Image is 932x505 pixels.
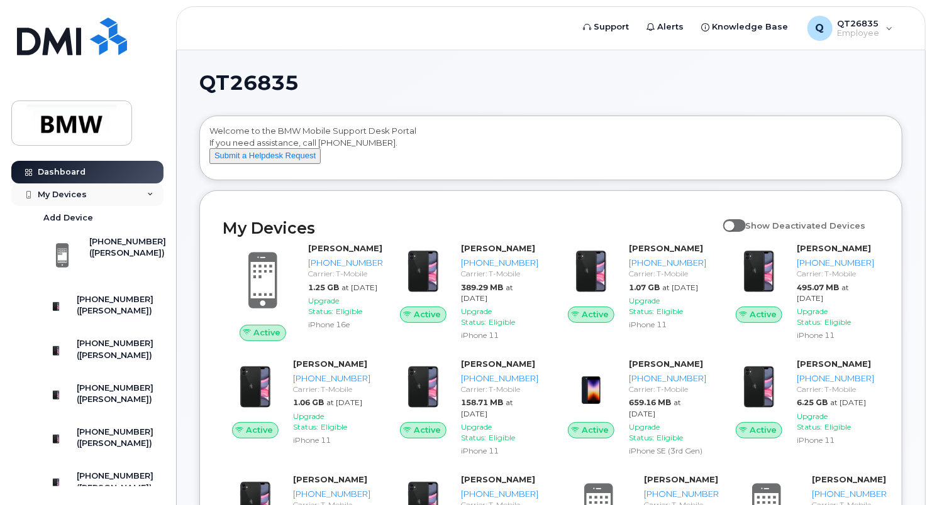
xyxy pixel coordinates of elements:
[629,319,706,330] div: iPhone 11
[569,364,614,410] img: image20231002-3703462-1angbar.jpeg
[414,308,441,320] span: Active
[321,422,347,432] span: Eligible
[657,433,683,442] span: Eligible
[336,307,362,316] span: Eligible
[797,283,839,292] span: 495.07 MB
[293,488,370,500] div: [PHONE_NUMBER]
[569,249,614,294] img: iPhone_11.jpg
[461,283,513,303] span: at [DATE]
[797,435,874,445] div: iPhone 11
[629,445,706,456] div: iPhone SE (3rd Gen)
[558,358,711,459] a: Active[PERSON_NAME][PHONE_NUMBER]Carrier: T-Mobile659.16 MBat [DATE]Upgrade Status:EligibleiPhone...
[253,327,280,339] span: Active
[657,307,683,316] span: Eligible
[797,330,874,340] div: iPhone 11
[797,359,871,369] strong: [PERSON_NAME]
[461,398,503,407] span: 158.71 MB
[558,242,711,332] a: Active[PERSON_NAME][PHONE_NUMBER]Carrier: T-Mobile1.07 GBat [DATE]Upgrade Status:EligibleiPhone 11
[293,384,370,394] div: Carrier: T-Mobile
[293,398,324,407] span: 1.06 GB
[308,319,386,330] div: iPhone 16e
[750,308,777,320] span: Active
[223,219,717,237] h2: My Devices
[750,424,777,436] span: Active
[726,358,879,448] a: Active[PERSON_NAME][PHONE_NUMBER]Carrier: T-Mobile6.25 GBat [DATE]Upgrade Status:EligibleiPhone 11
[797,268,874,279] div: Carrier: T-Mobile
[797,398,828,407] span: 6.25 GB
[233,364,278,410] img: iPhone_11.jpg
[736,249,782,294] img: iPhone_11.jpg
[308,296,339,316] span: Upgrade Status:
[461,398,513,418] span: at [DATE]
[461,359,535,369] strong: [PERSON_NAME]
[293,435,370,445] div: iPhone 11
[644,474,718,484] strong: [PERSON_NAME]
[308,257,386,269] div: [PHONE_NUMBER]
[461,372,538,384] div: [PHONE_NUMBER]
[629,243,703,253] strong: [PERSON_NAME]
[824,422,851,432] span: Eligible
[629,268,706,279] div: Carrier: T-Mobile
[461,384,538,394] div: Carrier: T-Mobile
[726,242,879,343] a: Active[PERSON_NAME][PHONE_NUMBER]Carrier: T-Mobile495.07 MBat [DATE]Upgrade Status:EligibleiPhone 11
[723,214,733,224] input: Show Deactivated Devices
[797,257,874,269] div: [PHONE_NUMBER]
[812,488,889,500] div: [PHONE_NUMBER]
[797,384,874,394] div: Carrier: T-Mobile
[461,268,538,279] div: Carrier: T-Mobile
[662,283,698,292] span: at [DATE]
[489,433,515,442] span: Eligible
[629,372,706,384] div: [PHONE_NUMBER]
[293,474,367,484] strong: [PERSON_NAME]
[797,307,828,327] span: Upgrade Status:
[223,358,375,448] a: Active[PERSON_NAME][PHONE_NUMBER]Carrier: T-Mobile1.06 GBat [DATE]Upgrade Status:EligibleiPhone 11
[877,450,923,496] iframe: Messenger Launcher
[489,317,515,327] span: Eligible
[461,445,538,456] div: iPhone 11
[629,398,671,407] span: 659.16 MB
[414,424,441,436] span: Active
[293,372,370,384] div: [PHONE_NUMBER]
[629,398,681,418] span: at [DATE]
[461,474,535,484] strong: [PERSON_NAME]
[209,125,892,175] div: Welcome to the BMW Mobile Support Desk Portal If you need assistance, call [PHONE_NUMBER].
[797,283,849,303] span: at [DATE]
[401,249,446,294] img: iPhone_11.jpg
[293,359,367,369] strong: [PERSON_NAME]
[308,268,386,279] div: Carrier: T-Mobile
[246,424,273,436] span: Active
[644,488,721,500] div: [PHONE_NUMBER]
[391,242,543,343] a: Active[PERSON_NAME][PHONE_NUMBER]Carrier: T-Mobile389.29 MBat [DATE]Upgrade Status:EligibleiPhone 11
[293,411,324,432] span: Upgrade Status:
[461,307,492,327] span: Upgrade Status:
[199,73,299,92] span: QT26835
[582,424,609,436] span: Active
[461,330,538,340] div: iPhone 11
[308,243,382,253] strong: [PERSON_NAME]
[461,257,538,269] div: [PHONE_NUMBER]
[461,243,535,253] strong: [PERSON_NAME]
[797,372,874,384] div: [PHONE_NUMBER]
[308,283,339,292] span: 1.25 GB
[629,422,660,442] span: Upgrade Status:
[401,364,446,410] img: iPhone_11.jpg
[812,474,886,484] strong: [PERSON_NAME]
[341,283,377,292] span: at [DATE]
[629,296,660,316] span: Upgrade Status:
[209,148,321,164] button: Submit a Helpdesk Request
[582,308,609,320] span: Active
[629,283,660,292] span: 1.07 GB
[629,359,703,369] strong: [PERSON_NAME]
[223,242,375,340] a: Active[PERSON_NAME][PHONE_NUMBER]Carrier: T-Mobile1.25 GBat [DATE]Upgrade Status:EligibleiPhone 16e
[830,398,866,407] span: at [DATE]
[461,283,503,292] span: 389.29 MB
[824,317,851,327] span: Eligible
[461,488,538,500] div: [PHONE_NUMBER]
[629,384,706,394] div: Carrier: T-Mobile
[461,422,492,442] span: Upgrade Status:
[797,411,828,432] span: Upgrade Status:
[797,243,871,253] strong: [PERSON_NAME]
[326,398,362,407] span: at [DATE]
[746,220,866,231] span: Show Deactivated Devices
[736,364,782,410] img: iPhone_11.jpg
